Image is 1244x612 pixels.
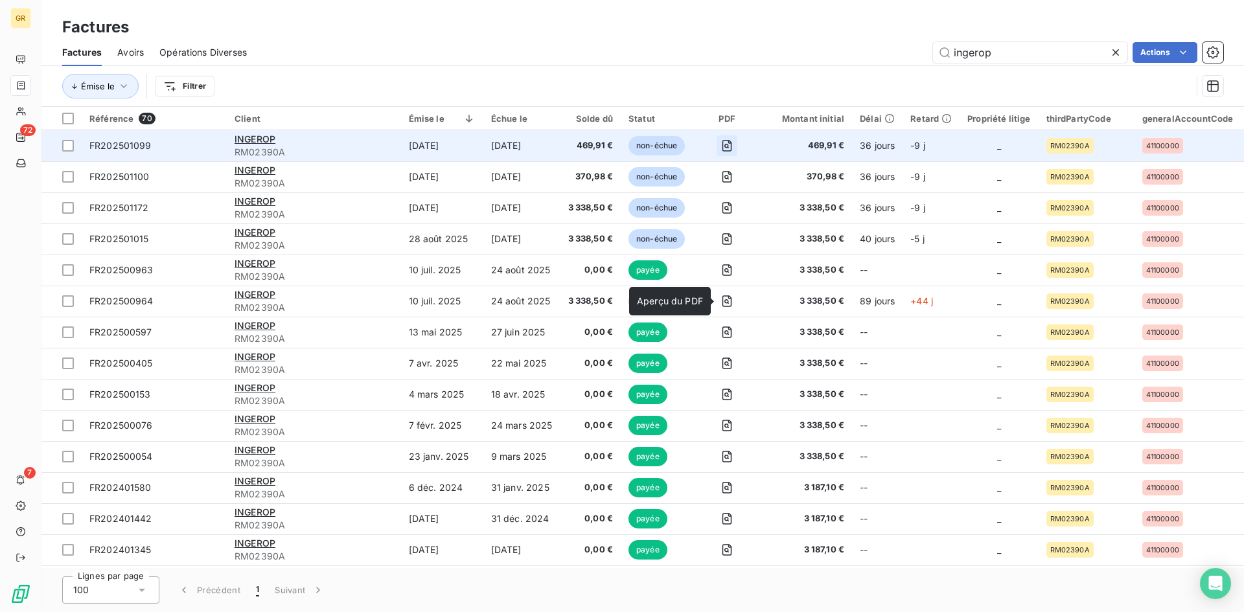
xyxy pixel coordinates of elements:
[235,208,393,221] span: RM02390A
[568,481,614,494] span: 0,00 €
[256,584,259,596] span: 1
[235,301,393,314] span: RM02390A
[401,379,483,410] td: 4 mars 2025
[401,441,483,472] td: 23 janv. 2025
[852,410,903,441] td: --
[910,295,933,306] span: +44 j
[483,410,560,441] td: 24 mars 2025
[997,202,1001,213] span: _
[1200,568,1231,599] div: Open Intercom Messenger
[1146,515,1179,523] span: 41100000
[73,584,89,596] span: 100
[766,295,844,308] span: 3 338,50 €
[628,540,667,560] span: payée
[852,472,903,503] td: --
[1050,422,1090,429] span: RM02390A
[568,450,614,463] span: 0,00 €
[89,357,153,368] span: FR202500405
[62,46,102,59] span: Factures
[1050,359,1090,367] span: RM02390A
[628,509,667,528] span: payée
[1133,42,1197,63] button: Actions
[483,565,560,596] td: [DATE]
[997,420,1001,431] span: _
[766,232,844,245] span: 3 338,50 €
[139,113,155,124] span: 70
[483,348,560,379] td: 22 mai 2025
[997,451,1001,462] span: _
[483,223,560,255] td: [DATE]
[409,113,476,124] div: Émise le
[235,196,275,207] span: INGEROP
[568,326,614,339] span: 0,00 €
[1146,235,1179,243] span: 41100000
[81,81,115,91] span: Émise le
[766,113,844,124] div: Montant initial
[89,420,153,431] span: FR202500076
[1050,142,1090,150] span: RM02390A
[235,425,393,438] span: RM02390A
[1050,453,1090,460] span: RM02390A
[235,133,275,144] span: INGEROP
[852,503,903,534] td: --
[483,317,560,348] td: 27 juin 2025
[401,472,483,503] td: 6 déc. 2024
[997,264,1001,275] span: _
[628,113,687,124] div: Statut
[401,410,483,441] td: 7 févr. 2025
[628,136,685,155] span: non-échue
[1050,297,1090,305] span: RM02390A
[235,538,275,549] span: INGEROP
[483,534,560,565] td: [DATE]
[401,130,483,161] td: [DATE]
[62,74,139,98] button: Émise le
[1050,173,1090,181] span: RM02390A
[235,146,393,159] span: RM02390A
[401,286,483,317] td: 10 juil. 2025
[170,576,248,604] button: Précédent
[235,227,275,238] span: INGEROP
[997,513,1001,524] span: _
[852,255,903,286] td: --
[89,544,152,555] span: FR202401345
[766,170,844,183] span: 370,98 €
[89,513,152,524] span: FR202401442
[235,488,393,501] span: RM02390A
[568,113,614,124] div: Solde dû
[117,46,144,59] span: Avoirs
[997,140,1001,151] span: _
[235,413,275,424] span: INGEROP
[766,512,844,525] span: 3 187,10 €
[235,113,393,124] div: Client
[852,379,903,410] td: --
[89,389,151,400] span: FR202500153
[568,201,614,214] span: 3 338,50 €
[483,379,560,410] td: 18 avr. 2025
[401,348,483,379] td: 7 avr. 2025
[159,46,247,59] span: Opérations Diverses
[1146,142,1179,150] span: 41100000
[852,348,903,379] td: --
[568,512,614,525] span: 0,00 €
[1146,328,1179,336] span: 41100000
[401,565,483,596] td: [DATE]
[401,503,483,534] td: [DATE]
[1146,173,1179,181] span: 41100000
[401,317,483,348] td: 13 mai 2025
[628,167,685,187] span: non-échue
[24,467,36,479] span: 7
[568,232,614,245] span: 3 338,50 €
[62,16,129,39] h3: Factures
[628,229,685,249] span: non-échue
[568,543,614,556] span: 0,00 €
[568,170,614,183] span: 370,98 €
[997,171,1001,182] span: _
[1050,204,1090,212] span: RM02390A
[1050,328,1090,336] span: RM02390A
[235,519,393,532] span: RM02390A
[483,472,560,503] td: 31 janv. 2025
[491,113,553,124] div: Échue le
[852,130,903,161] td: 36 jours
[1146,204,1179,212] span: 41100000
[235,394,393,407] span: RM02390A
